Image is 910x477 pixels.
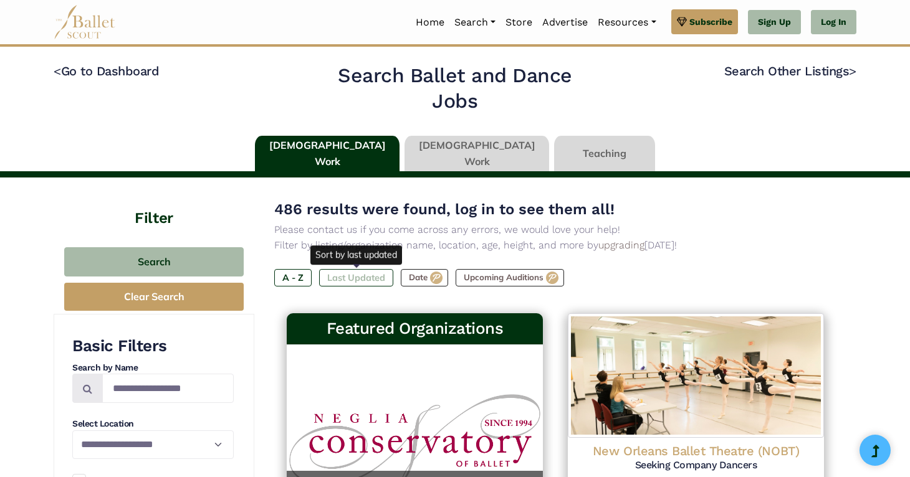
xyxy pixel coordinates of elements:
[689,15,732,29] span: Subscribe
[274,201,615,218] span: 486 results were found, log in to see them all!
[578,459,814,472] h5: Seeking Company Dancers
[411,9,449,35] a: Home
[537,9,593,35] a: Advertise
[274,237,836,253] p: Filter by listing/organization name, location, age, height, and more by [DATE]!
[315,63,596,115] h2: Search Ballet and Dance Jobs
[671,9,738,34] a: Subscribe
[72,362,234,374] h4: Search by Name
[849,63,856,78] code: >
[252,136,402,172] li: [DEMOGRAPHIC_DATA] Work
[319,269,393,286] label: Last Updated
[449,9,501,35] a: Search
[598,239,644,251] a: upgrading
[274,269,312,286] label: A - Z
[568,313,824,438] img: Logo
[72,336,234,357] h3: Basic Filters
[54,64,159,78] a: <Go to Dashboard
[748,10,801,35] a: Sign Up
[64,247,244,276] button: Search
[54,177,254,229] h4: Filter
[552,136,658,172] li: Teaching
[456,269,564,286] label: Upcoming Auditions
[402,136,552,172] li: [DEMOGRAPHIC_DATA] Work
[72,418,234,430] h4: Select Location
[593,9,661,35] a: Resources
[501,9,537,35] a: Store
[297,318,533,339] h3: Featured Organizations
[578,443,814,459] h4: New Orleans Ballet Theatre (NOBT)
[274,222,836,238] p: Please contact us if you come across any errors, we would love your help!
[310,245,402,264] div: Sort by last updated
[724,64,856,78] a: Search Other Listings>
[64,283,244,311] button: Clear Search
[811,10,856,35] a: Log In
[54,63,61,78] code: <
[677,15,687,29] img: gem.svg
[401,269,448,286] label: Date
[102,374,234,403] input: Search by names...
